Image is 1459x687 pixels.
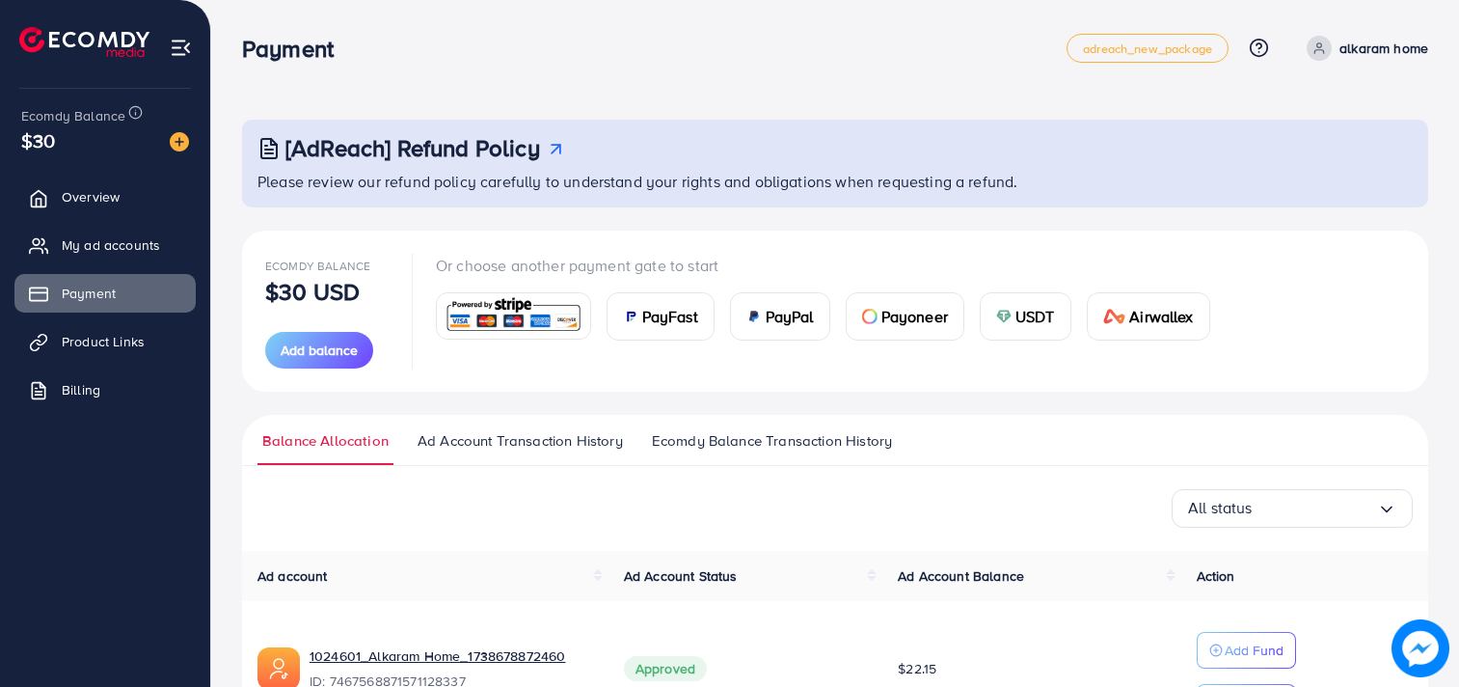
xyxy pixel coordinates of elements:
[730,292,830,341] a: cardPayPal
[1225,639,1283,662] p: Add Fund
[1197,632,1296,669] button: Add Fund
[257,170,1417,193] p: Please review our refund policy carefully to understand your rights and obligations when requesti...
[1015,305,1055,328] span: USDT
[624,656,707,681] span: Approved
[62,332,145,351] span: Product Links
[418,430,623,452] span: Ad Account Transaction History
[14,226,196,264] a: My ad accounts
[652,430,892,452] span: Ecomdy Balance Transaction History
[257,566,328,586] span: Ad account
[1172,489,1413,528] div: Search for option
[607,292,715,341] a: cardPayFast
[310,646,593,666] a: 1024601_Alkaram Home_1738678872460
[14,178,196,216] a: Overview
[881,305,948,328] span: Payoneer
[62,187,120,206] span: Overview
[265,258,370,274] span: Ecomdy Balance
[19,27,149,57] img: logo
[1391,619,1449,677] img: image
[1103,309,1126,324] img: card
[898,566,1024,586] span: Ad Account Balance
[14,371,196,409] a: Billing
[1083,42,1212,55] span: adreach_new_package
[281,341,358,360] span: Add balance
[21,106,125,125] span: Ecomdy Balance
[980,292,1071,341] a: cardUSDT
[262,430,389,452] span: Balance Allocation
[265,280,360,303] p: $30 USD
[14,274,196,313] a: Payment
[265,332,373,369] button: Add balance
[14,322,196,361] a: Product Links
[862,309,878,324] img: card
[1129,305,1193,328] span: Airwallex
[1339,37,1428,60] p: alkaram home
[443,295,584,337] img: card
[1253,493,1377,523] input: Search for option
[62,235,160,255] span: My ad accounts
[623,309,638,324] img: card
[62,284,116,303] span: Payment
[1087,292,1210,341] a: cardAirwallex
[624,566,738,586] span: Ad Account Status
[898,659,936,678] span: $22.15
[1067,34,1229,63] a: adreach_new_package
[996,309,1012,324] img: card
[846,292,964,341] a: cardPayoneer
[21,126,55,154] span: $30
[1299,36,1428,61] a: alkaram home
[170,37,192,59] img: menu
[62,380,100,399] span: Billing
[746,309,762,324] img: card
[1197,566,1235,586] span: Action
[436,292,591,340] a: card
[766,305,814,328] span: PayPal
[1188,493,1253,523] span: All status
[285,134,540,162] h3: [AdReach] Refund Policy
[170,132,189,151] img: image
[642,305,698,328] span: PayFast
[436,254,1226,277] p: Or choose another payment gate to start
[242,35,349,63] h3: Payment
